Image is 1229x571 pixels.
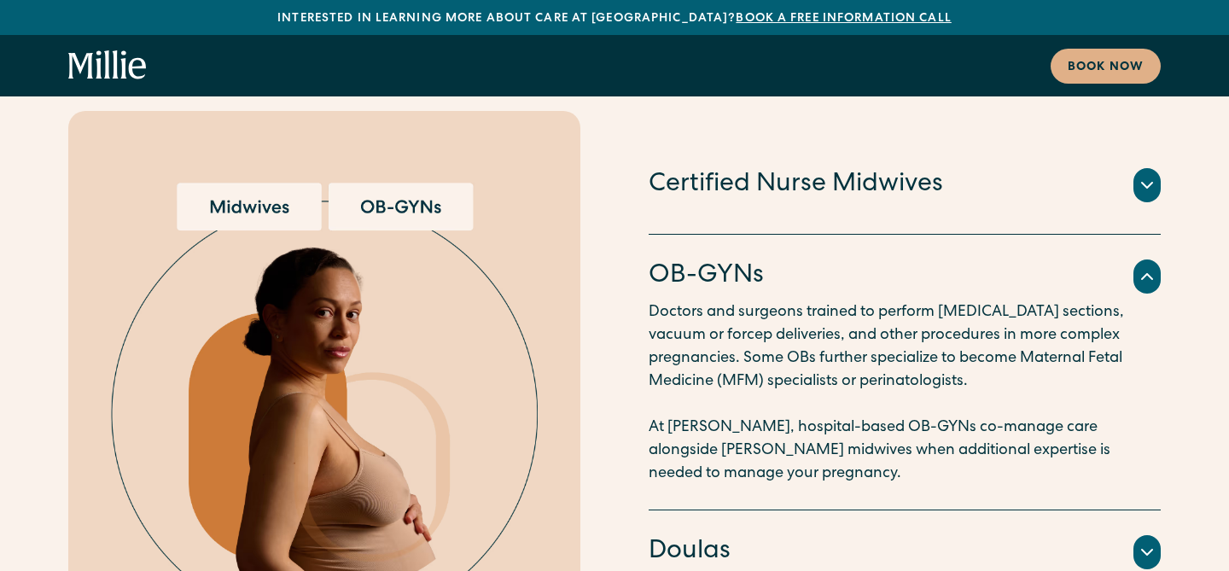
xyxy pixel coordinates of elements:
h4: Doulas [649,534,731,570]
a: home [68,50,147,81]
h4: Certified Nurse Midwives [649,167,943,203]
a: Book a free information call [736,13,951,25]
p: Doctors and surgeons trained to perform [MEDICAL_DATA] sections, vacuum or forcep deliveries, and... [649,301,1161,486]
div: Book now [1068,59,1144,77]
h4: OB-GYNs [649,259,764,294]
a: Book now [1051,49,1161,84]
